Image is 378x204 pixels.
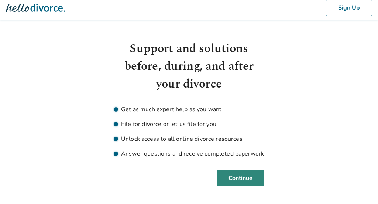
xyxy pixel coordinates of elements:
li: Unlock access to all online divorce resources [114,135,264,143]
li: File for divorce or let us file for you [114,120,264,129]
li: Answer questions and receive completed paperwork [114,149,264,158]
img: Hello Divorce Logo [6,0,65,15]
li: Get as much expert help as you want [114,105,264,114]
h1: Support and solutions before, during, and after your divorce [114,40,264,93]
button: Continue [217,170,264,186]
iframe: Chat Widget [341,169,378,204]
